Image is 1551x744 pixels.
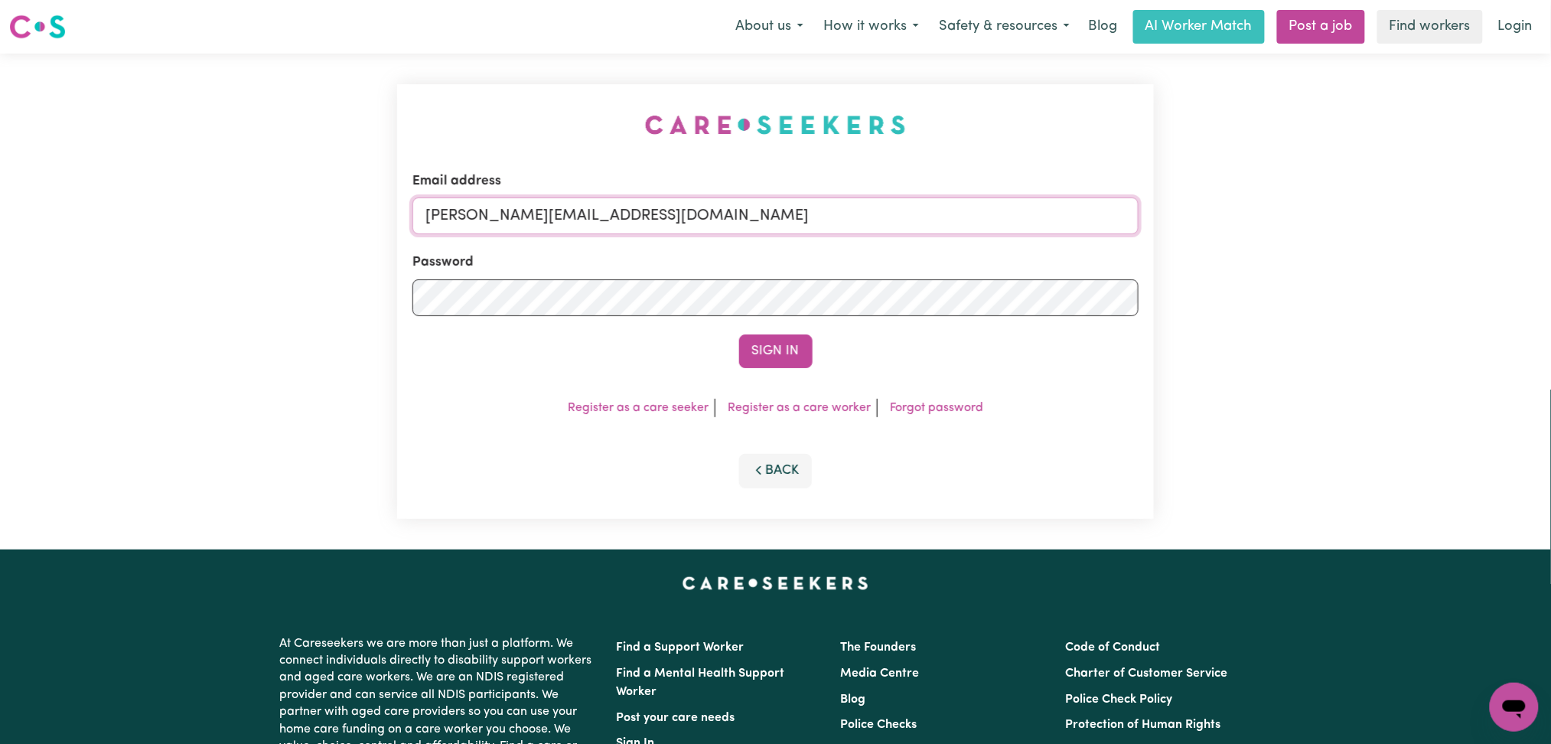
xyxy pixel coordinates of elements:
[841,667,920,680] a: Media Centre
[568,402,709,414] a: Register as a care seeker
[813,11,929,43] button: How it works
[929,11,1080,43] button: Safety & resources
[728,402,871,414] a: Register as a care worker
[683,577,868,589] a: Careseekers home page
[1065,641,1160,654] a: Code of Conduct
[412,197,1139,234] input: Email address
[1377,10,1483,44] a: Find workers
[412,171,501,191] label: Email address
[841,693,866,706] a: Blog
[890,402,983,414] a: Forgot password
[1489,10,1542,44] a: Login
[1133,10,1265,44] a: AI Worker Match
[1065,667,1227,680] a: Charter of Customer Service
[841,719,917,731] a: Police Checks
[739,334,813,368] button: Sign In
[1065,693,1172,706] a: Police Check Policy
[739,454,813,488] button: Back
[725,11,813,43] button: About us
[1490,683,1539,732] iframe: Button to launch messaging window
[1277,10,1365,44] a: Post a job
[1065,719,1220,731] a: Protection of Human Rights
[841,641,917,654] a: The Founders
[9,13,66,41] img: Careseekers logo
[1080,10,1127,44] a: Blog
[617,712,735,724] a: Post your care needs
[9,9,66,44] a: Careseekers logo
[617,667,785,698] a: Find a Mental Health Support Worker
[617,641,745,654] a: Find a Support Worker
[412,253,474,272] label: Password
